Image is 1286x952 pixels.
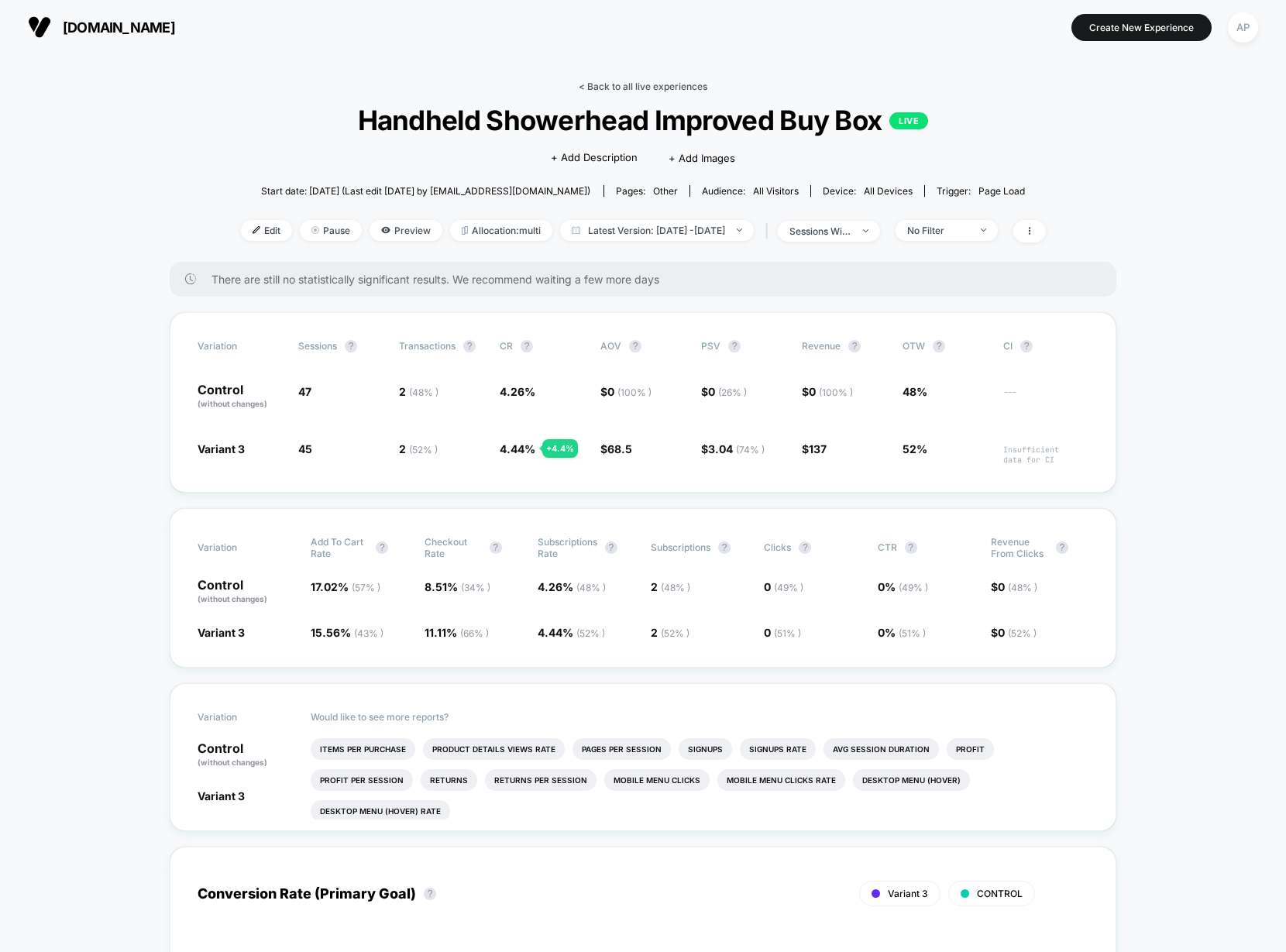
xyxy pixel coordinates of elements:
button: ? [463,340,476,352]
span: --- [1003,387,1088,410]
span: 2 [651,580,690,593]
span: 0 [764,580,803,593]
div: + 4.4 % [542,439,578,458]
div: AP [1228,12,1258,43]
span: Add To Cart Rate [311,536,368,559]
span: 0 % [878,580,928,593]
span: CI [1003,340,1088,352]
span: Variation [198,711,283,723]
span: 11.11 % [425,626,489,639]
span: Checkout Rate [425,536,482,559]
button: AP [1223,12,1263,43]
span: 0 [607,385,652,398]
span: Insufficient data for CI [1003,445,1088,465]
span: ( 48 % ) [1008,582,1037,593]
span: ( 100 % ) [617,387,652,398]
span: 45 [298,442,312,455]
span: Revenue From Clicks [991,536,1048,559]
div: Audience: [702,185,799,197]
div: sessions with impression [789,225,851,237]
img: end [737,229,742,232]
span: [DOMAIN_NAME] [63,19,175,36]
span: 0 [998,626,1037,639]
span: $ [600,385,652,398]
span: 48% [903,385,927,398]
span: 0 [764,626,801,639]
span: $ [701,442,765,455]
img: calendar [572,226,580,234]
span: 0 [809,385,853,398]
span: $ [600,442,632,455]
button: ? [905,541,917,554]
span: Device: [810,185,924,197]
p: Would like to see more reports? [311,711,1088,723]
span: Variant 3 [198,626,245,639]
span: Page Load [978,185,1025,197]
button: ? [1056,541,1068,554]
span: There are still no statistically significant results. We recommend waiting a few more days [211,273,1085,286]
img: end [863,229,868,232]
span: 47 [298,385,311,398]
span: all devices [864,185,913,197]
span: Sessions [298,340,337,352]
span: CR [500,340,513,352]
button: ? [718,541,731,554]
span: All Visitors [753,185,799,197]
button: Create New Experience [1071,14,1212,41]
span: Transactions [399,340,456,352]
li: Avg Session Duration [824,738,939,760]
li: Signups Rate [740,738,816,760]
span: AOV [600,340,621,352]
button: ? [728,340,741,352]
span: $ [991,580,1037,593]
span: Preview [370,220,442,241]
span: 4.44 % [500,442,535,455]
span: $ [701,385,747,398]
span: (without changes) [198,399,267,408]
button: ? [848,340,861,352]
span: 0 % [878,626,926,639]
li: Returns Per Session [485,769,597,791]
button: ? [605,541,617,554]
span: 0 [998,580,1037,593]
div: Trigger: [937,185,1025,197]
span: + Add Images [669,152,735,164]
span: 2 [399,385,438,398]
span: ( 66 % ) [460,627,489,639]
button: ? [799,541,811,554]
span: Revenue [802,340,841,352]
span: Pause [300,220,362,241]
span: ( 52 % ) [409,444,438,455]
img: end [311,226,319,234]
span: Variation [198,340,283,352]
a: < Back to all live experiences [579,81,707,92]
button: ? [345,340,357,352]
button: ? [376,541,388,554]
li: Returns [421,769,477,791]
span: ( 34 % ) [461,582,490,593]
span: (without changes) [198,594,267,603]
li: Product Details Views Rate [423,738,565,760]
span: ( 100 % ) [819,387,853,398]
span: ( 49 % ) [774,582,803,593]
span: 2 [399,442,438,455]
span: Handheld Showerhead Improved Buy Box [280,104,1005,136]
span: ( 52 % ) [661,627,689,639]
span: 52% [903,442,927,455]
span: 4.26 % [500,385,535,398]
span: (without changes) [198,758,267,767]
span: 68.5 [607,442,632,455]
span: Edit [241,220,292,241]
li: Pages Per Session [573,738,671,760]
span: ( 52 % ) [576,627,605,639]
span: 17.02 % [311,580,380,593]
button: ? [1020,340,1033,352]
span: 8.51 % [425,580,490,593]
span: $ [991,626,1037,639]
span: 0 [708,385,747,398]
li: Signups [679,738,732,760]
span: ( 48 % ) [409,387,438,398]
li: Profit Per Session [311,769,413,791]
li: Profit [947,738,994,760]
span: ( 48 % ) [576,582,606,593]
